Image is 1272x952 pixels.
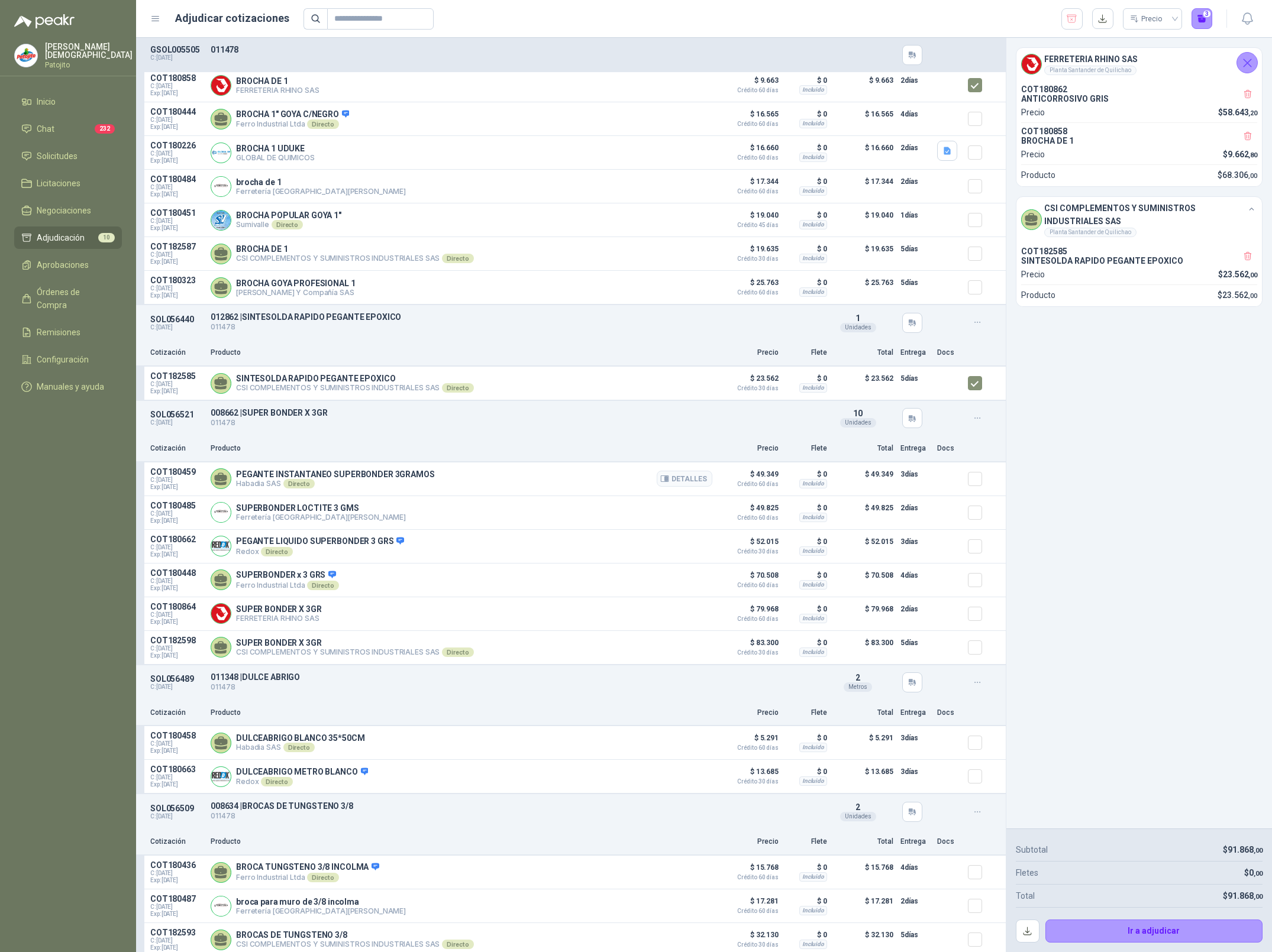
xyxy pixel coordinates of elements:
[1228,150,1257,159] span: 9.662
[855,673,860,682] span: 2
[211,801,821,811] p: 008634 | BROCAS DE TUNGSTENO 3/8
[236,220,341,229] p: Sumivalle
[14,321,122,344] a: Remisiones
[14,348,122,371] a: Configuración
[150,83,204,90] span: C: [DATE]
[900,347,930,358] p: Entrega
[719,174,779,195] p: $ 17.344
[719,481,779,487] span: Crédito 60 días
[150,124,204,131] span: Exp: [DATE]
[1248,271,1257,279] span: ,00
[150,467,204,477] p: COT180459
[786,242,827,256] p: $ 0
[1222,170,1257,180] span: 68.306
[799,254,827,263] div: Incluido
[786,535,827,549] p: $ 0
[799,479,827,488] div: Incluido
[37,177,80,190] span: Licitaciones
[786,276,827,290] p: $ 0
[786,443,827,454] p: Flete
[1248,292,1257,300] span: ,00
[1021,106,1045,119] p: Precio
[211,322,821,333] p: 011478
[1016,48,1262,80] div: Company LogoFERRETERIA RHINO SASPlanta Santander de Quilichao
[834,208,893,232] p: $ 19.040
[834,636,893,659] p: $ 83.300
[834,371,893,395] p: $ 23.562
[799,647,827,657] div: Incluido
[150,157,204,164] span: Exp: [DATE]
[150,707,204,718] p: Cotización
[855,313,860,323] span: 1
[786,707,827,718] p: Flete
[236,144,315,153] p: BROCHA 1 UDUKE
[719,616,779,622] span: Crédito 60 días
[799,546,827,556] div: Incluido
[150,477,204,484] span: C: [DATE]
[1021,256,1257,265] p: SINTESOLDA RAPIDO PEGANTE EPOXICO
[37,95,56,108] span: Inicio
[442,647,473,657] div: Directo
[719,602,779,622] p: $ 79.968
[786,467,827,481] p: $ 0
[1044,53,1138,66] h4: FERRETERIA RHINO SAS
[236,469,435,479] p: PEGANTE INSTANTANEO SUPERBONDER 3GRAMOS
[150,585,204,592] span: Exp: [DATE]
[834,568,893,592] p: $ 70.508
[150,258,204,265] span: Exp: [DATE]
[150,218,204,225] span: C: [DATE]
[150,619,204,626] span: Exp: [DATE]
[236,581,339,590] p: Ferro Industrial Ltda
[1021,148,1045,161] p: Precio
[150,276,204,285] p: COT180323
[719,745,779,751] span: Crédito 60 días
[150,684,204,691] p: C: [DATE]
[236,187,406,196] p: Ferretería [GEOGRAPHIC_DATA][PERSON_NAME]
[853,409,863,418] span: 10
[150,191,204,198] span: Exp: [DATE]
[799,383,827,393] div: Incluido
[900,568,930,582] p: 4 días
[719,650,779,656] span: Crédito 30 días
[900,371,930,386] p: 5 días
[236,570,339,581] p: SUPERBONDER x 3 GRS
[236,513,406,522] p: Ferretería [GEOGRAPHIC_DATA][PERSON_NAME]
[150,315,204,324] p: SOL056440
[211,672,821,682] p: 011348 | DULCE ABRIGO
[900,276,930,290] p: 5 días
[307,119,338,129] div: Directo
[307,581,338,590] div: Directo
[719,242,779,262] p: $ 19.635
[211,536,231,556] img: Company Logo
[211,443,712,454] p: Producto
[719,549,779,555] span: Crédito 30 días
[236,244,474,254] p: BROCHA DE 1
[37,380,104,393] span: Manuales y ayuda
[150,813,204,820] p: C: [DATE]
[283,743,315,752] div: Directo
[1218,106,1257,119] p: $
[236,279,356,288] p: BROCHA GOYA PROFESIONAL 1
[719,636,779,656] p: $ 83.300
[1021,268,1045,281] p: Precio
[150,501,204,510] p: COT180485
[211,177,231,196] img: Company Logo
[283,479,315,488] div: Directo
[1248,109,1257,117] span: ,20
[150,208,204,218] p: COT180451
[719,141,779,161] p: $ 16.660
[442,254,473,263] div: Directo
[150,371,204,381] p: COT182585
[900,501,930,515] p: 2 días
[236,288,356,297] p: [PERSON_NAME] Y Compañía SAS
[37,353,89,366] span: Configuración
[236,614,321,623] p: FERRETERIA RHINO SAS
[1044,228,1137,237] div: Planta Santander de Quilichao
[1222,290,1257,300] span: 23.562
[834,174,893,198] p: $ 17.344
[719,568,779,588] p: $ 70.508
[150,652,204,659] span: Exp: [DATE]
[719,276,779,296] p: $ 25.763
[1021,85,1257,94] p: COT180862
[236,503,406,513] p: SUPERBONDER LOCTITE 3 GMS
